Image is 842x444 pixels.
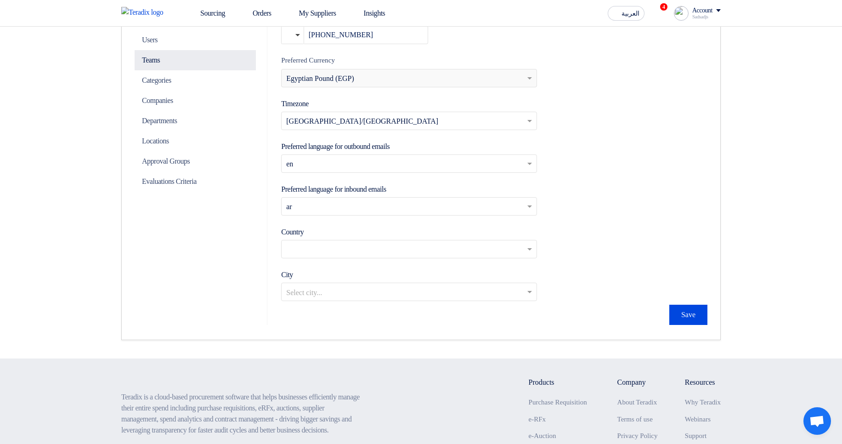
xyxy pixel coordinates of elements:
p: Categories [135,70,256,91]
a: Purchase Requisition [529,398,587,406]
a: My Suppliers [279,3,344,23]
a: Terms of use [617,416,653,423]
label: Timezone [281,98,309,109]
p: Companies [135,91,256,111]
label: Preferred language for inbound emails [281,184,386,195]
div: Account [692,7,712,15]
span: 4 [660,3,667,11]
a: Webinars [685,416,711,423]
label: City [281,269,293,280]
label: Preferred language for outbound emails [281,141,390,152]
li: Company [617,377,658,388]
p: Teradix is a cloud-based procurement software that helps businesses efficiently manage their enti... [121,392,361,436]
span: العربية [622,11,639,17]
label: Country [281,227,304,238]
img: Teradix logo [121,7,169,18]
a: Sourcing [180,3,232,23]
p: Teams [135,50,256,70]
div: Open chat [803,407,831,435]
p: Departments [135,111,256,131]
a: e-Auction [529,432,556,439]
a: Privacy Policy [617,432,658,439]
p: Evaluations Criteria [135,171,256,192]
label: Preferred Currency [281,55,537,66]
a: e-RFx [529,416,546,423]
a: About Teradix [617,398,657,406]
li: Products [529,377,590,388]
p: Approval Groups [135,151,256,171]
img: profile_test.png [674,6,689,21]
a: Insights [344,3,393,23]
li: Resources [685,377,721,388]
span: Egyptian Pound (EGP) [286,73,354,84]
a: Orders [232,3,279,23]
input: Save [669,305,707,325]
input: Enter phone number... [304,26,428,44]
a: Support [685,432,707,439]
a: Why Teradix [685,398,721,406]
p: Users [135,30,256,50]
button: العربية [608,6,644,21]
p: Locations [135,131,256,151]
div: Sadsadjs [692,14,721,19]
